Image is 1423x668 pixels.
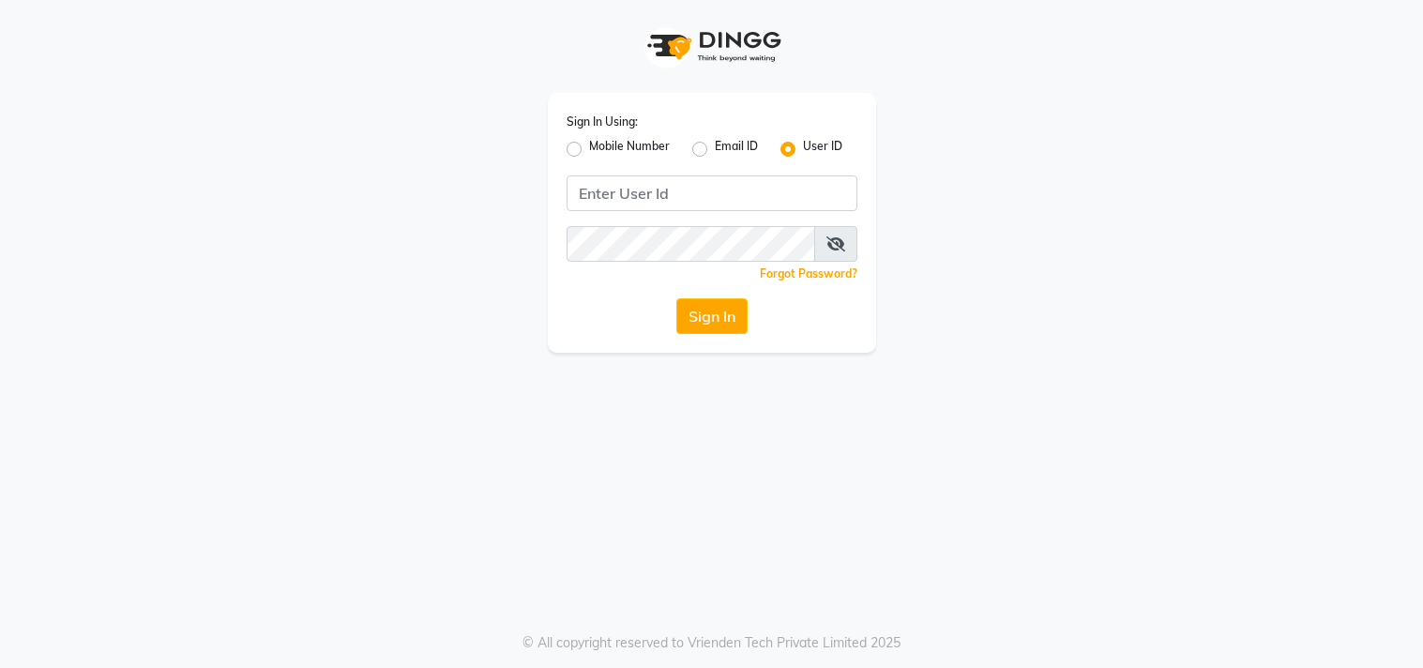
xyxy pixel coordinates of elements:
[567,226,815,262] input: Username
[637,19,787,74] img: logo1.svg
[760,266,857,281] a: Forgot Password?
[676,298,748,334] button: Sign In
[589,138,670,160] label: Mobile Number
[567,175,857,211] input: Username
[803,138,842,160] label: User ID
[715,138,758,160] label: Email ID
[567,114,638,130] label: Sign In Using:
